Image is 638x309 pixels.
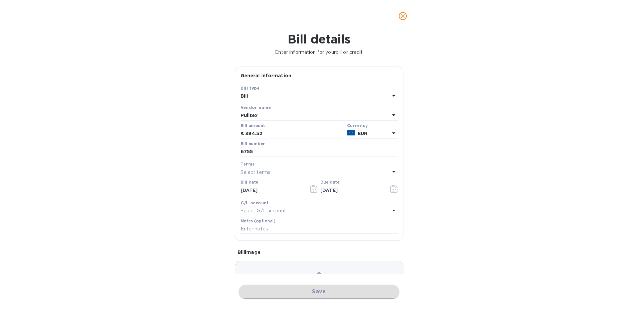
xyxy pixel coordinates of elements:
input: Due date [320,185,383,195]
div: € [241,129,245,139]
p: Select terms [241,169,271,176]
input: Enter notes [241,224,398,234]
label: Bill amount [241,124,265,128]
b: Bill type [241,86,260,91]
input: € Enter bill amount [245,129,344,139]
p: Select G/L account [241,207,286,214]
input: Select date [241,185,304,195]
b: Currency [347,123,368,128]
b: Pulltex [241,113,258,118]
p: Bill image [238,249,401,255]
button: close [395,8,411,24]
input: Enter bill number [241,147,398,157]
b: Terms [241,162,255,167]
b: Vendor name [241,105,271,110]
label: Notes (optional) [241,219,276,223]
label: Bill date [241,181,258,185]
b: Bill [241,93,248,99]
b: G/L account [241,200,269,205]
b: General information [241,73,292,78]
p: Enter information for your bill or credit [5,49,633,56]
label: Due date [320,181,339,185]
label: Bill number [241,142,265,146]
h1: Bill details [5,32,633,46]
b: EUR [358,131,367,136]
